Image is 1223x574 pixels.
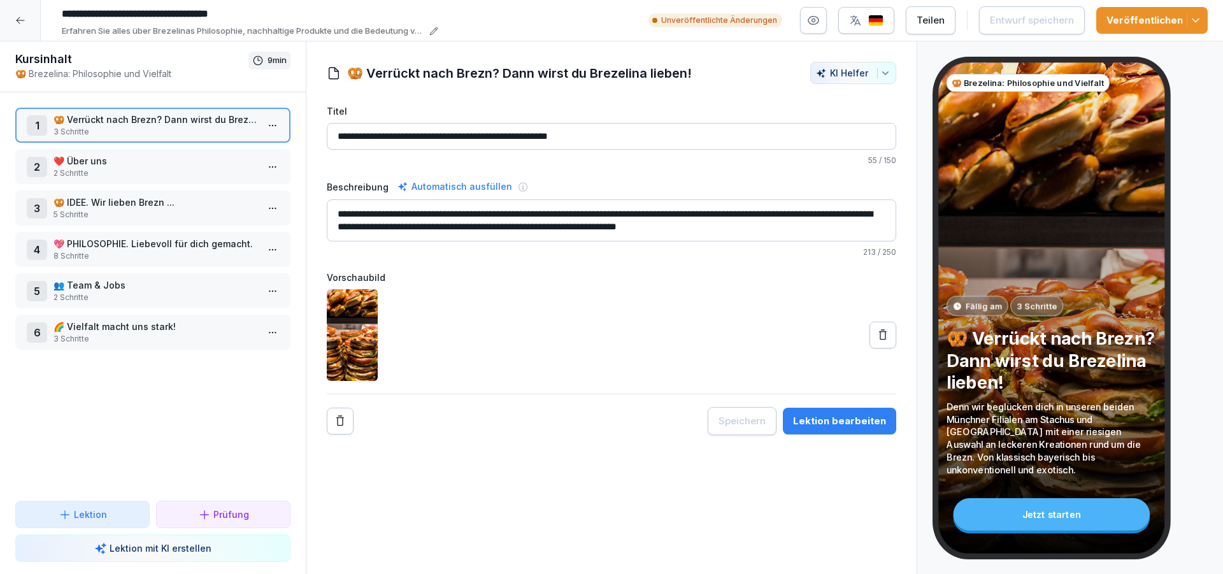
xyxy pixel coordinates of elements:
[15,149,290,184] div: 2❤️ Über uns2 Schritte
[54,250,257,262] p: 8 Schritte
[990,13,1074,27] div: Entwurf speichern
[327,408,354,434] button: Remove
[979,6,1085,34] button: Entwurf speichern
[110,542,211,555] p: Lektion mit KI erstellen
[54,126,257,138] p: 3 Schritte
[27,322,47,343] div: 6
[868,15,883,27] img: de.svg
[327,155,896,166] p: / 150
[966,300,1002,312] p: Fällig am
[954,498,1150,531] div: Jetzt starten
[27,198,47,219] div: 3
[327,180,389,194] label: Beschreibung
[947,327,1157,393] p: 🥨 Verrückt nach Brezn? Dann wirst du Brezelina lieben!
[1106,13,1198,27] div: Veröffentlichen
[62,25,426,38] p: Erfahren Sie alles über Brezelinas Philosophie, nachhaltige Produkte und die Bedeutung von Vielfa...
[54,278,257,292] p: 👥 Team & Jobs
[906,6,955,34] button: Teilen
[156,501,290,528] button: Prüfung
[661,15,777,26] p: Unveröffentlichte Änderungen
[74,508,107,521] p: Lektion
[810,62,896,84] button: KI Helfer
[54,237,257,250] p: 💖 PHILOSOPHIE. Liebevoll für dich gemacht.
[54,196,257,209] p: 🥨 IDEE. Wir lieben Brezn ...
[15,501,150,528] button: Lektion
[268,54,287,67] p: 9 min
[213,508,249,521] p: Prüfung
[54,168,257,179] p: 2 Schritte
[1017,300,1057,312] p: 3 Schritte
[54,320,257,333] p: 🌈 Vielfalt macht uns stark!
[15,108,290,143] div: 1🥨 Verrückt nach Brezn? Dann wirst du Brezelina lieben!3 Schritte
[952,77,1105,89] p: 🥨 Brezelina: Philosophie und Vielfalt
[15,535,290,562] button: Lektion mit KI erstellen
[54,333,257,345] p: 3 Schritte
[54,113,257,126] p: 🥨 Verrückt nach Brezn? Dann wirst du Brezelina lieben!
[1096,7,1208,34] button: Veröffentlichen
[783,408,896,434] button: Lektion bearbeiten
[15,190,290,226] div: 3🥨 IDEE. Wir lieben Brezn ...5 Schritte
[793,414,886,428] div: Lektion bearbeiten
[868,155,877,165] span: 55
[708,407,776,435] button: Speichern
[15,52,248,67] h1: Kursinhalt
[15,67,248,80] p: 🥨 Brezelina: Philosophie und Vielfalt
[27,240,47,260] div: 4
[917,13,945,27] div: Teilen
[327,271,896,284] label: Vorschaubild
[27,157,47,177] div: 2
[27,281,47,301] div: 5
[719,414,766,428] div: Speichern
[27,115,47,136] div: 1
[395,179,515,194] div: Automatisch ausfüllen
[816,68,890,78] div: KI Helfer
[327,247,896,258] p: / 250
[54,209,257,220] p: 5 Schritte
[947,400,1157,476] p: Denn wir beglücken dich in unseren beiden Münchner Filialen am Stachus und [GEOGRAPHIC_DATA] mit ...
[327,289,378,381] img: p5sxfwglv8kq0db8t9omnz41.png
[15,232,290,267] div: 4💖 PHILOSOPHIE. Liebevoll für dich gemacht.8 Schritte
[863,247,876,257] span: 213
[54,154,257,168] p: ❤️ Über uns
[15,315,290,350] div: 6🌈 Vielfalt macht uns stark!3 Schritte
[54,292,257,303] p: 2 Schritte
[327,104,896,118] label: Titel
[347,64,692,83] h1: 🥨 Verrückt nach Brezn? Dann wirst du Brezelina lieben!
[15,273,290,308] div: 5👥 Team & Jobs2 Schritte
